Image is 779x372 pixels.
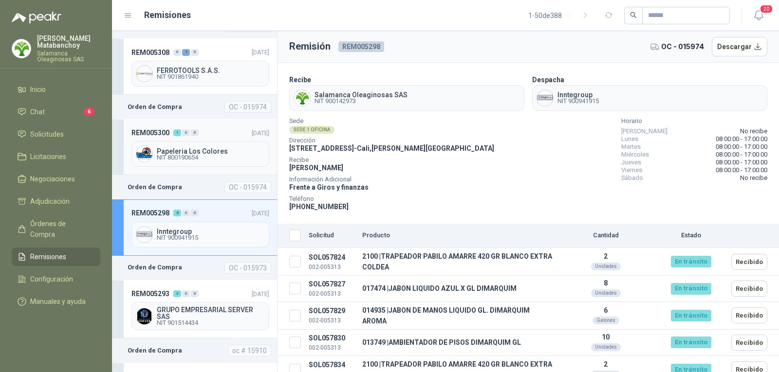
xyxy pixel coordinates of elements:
[740,174,767,182] span: No recibe
[557,98,599,104] span: NIT 900941915
[537,90,553,106] img: Company Logo
[131,288,169,299] span: REM005293
[716,135,767,143] span: 08:00:00 - 17:00:00
[157,74,265,80] span: NIT 901861940
[136,66,152,82] img: Company Logo
[252,290,269,298] span: [DATE]
[305,276,358,302] td: SOL057827
[358,301,557,329] td: 014935 | JABON DE MANOS LIQUIDO GL. DIMARQUIM AROMA
[224,262,271,274] div: OC - 015973
[561,360,650,368] p: 2
[289,76,311,84] b: Recibe
[191,129,199,136] div: 0
[12,270,100,288] a: Configuración
[182,210,190,216] div: 0
[252,129,269,137] span: [DATE]
[671,310,711,321] div: En tránsito
[621,166,642,174] span: Viernes
[12,248,100,266] a: Remisiones
[561,306,650,314] p: 6
[309,343,354,353] p: 002-005313
[12,103,100,121] a: Chat6
[224,181,271,193] div: OC - 015974
[591,343,621,351] div: Unidades
[621,135,638,143] span: Lunes
[561,333,650,341] p: 10
[654,329,727,355] td: En tránsito
[136,146,152,162] img: Company Logo
[12,39,31,58] img: Company Logo
[621,143,641,151] span: Martes
[30,106,45,117] span: Chat
[654,248,727,276] td: En tránsito
[305,301,358,329] td: SOL057829
[750,7,767,24] button: 20
[12,292,100,311] a: Manuales y ayuda
[358,329,557,355] td: 013749 | AMBIENTADOR DE PISOS DIMARQUIM GL
[630,12,637,18] span: search
[289,39,331,54] h3: Remisión
[173,49,181,56] div: 0
[182,290,190,297] div: 0
[112,280,277,338] a: REM005293300[DATE] Company LogoGRUPO EMPRESARIAL SERVER SASNIT 901514434
[173,129,181,136] div: 1
[716,159,767,166] span: 08:00:00 - 17:00:00
[112,199,277,255] a: REM005298800[DATE] Company LogoInntegroupNIT 900941915
[131,208,169,218] span: REM005298
[305,224,358,248] th: Solicitud
[305,248,358,276] td: SOL057824
[12,170,100,188] a: Negociaciones
[289,144,494,152] span: [STREET_ADDRESS] - Cali , [PERSON_NAME][GEOGRAPHIC_DATA]
[30,218,91,240] span: Órdenes de Compra
[30,174,75,184] span: Negociaciones
[12,147,100,166] a: Licitaciones
[84,108,94,116] span: 6
[128,102,182,112] b: Orden de Compra
[557,224,654,248] th: Cantidad
[157,67,265,74] span: FERROTOOLS S.A.S.
[591,289,621,297] div: Unidades
[191,210,199,216] div: 0
[716,151,767,159] span: 08:00:00 - 17:00:00
[289,203,349,211] span: [PHONE_NUMBER]
[30,274,73,284] span: Configuración
[289,164,343,172] span: [PERSON_NAME]
[289,138,494,143] span: Dirección
[528,8,593,23] div: 1 - 50 de 388
[191,290,199,297] div: 0
[591,263,621,270] div: Unidades
[278,224,305,248] th: Seleccionar/deseleccionar
[671,256,711,267] div: En tránsito
[112,95,277,119] a: Orden de CompraOC - 015974
[37,35,100,49] p: [PERSON_NAME] Matabanchoy
[315,98,408,104] span: NIT 900142973
[12,192,100,211] a: Adjudicación
[731,307,767,323] button: Recibido
[289,119,494,124] span: Sede
[112,38,277,94] a: REM005308020[DATE] Company LogoFERROTOOLS S.A.S.NIT 901861940
[37,51,100,62] p: Salamanca Oleaginosas SAS
[621,151,649,159] span: Miércoles
[309,316,354,325] p: 002-005313
[173,290,181,297] div: 3
[358,276,557,302] td: 017474 | JABON LIQUIDO AZUL X GL DIMARQUIM
[12,214,100,244] a: Órdenes de Compra
[621,174,643,182] span: Sábado
[182,49,190,56] div: 2
[731,335,767,351] button: Recibido
[30,251,66,262] span: Remisiones
[671,337,711,348] div: En tránsito
[252,210,269,217] span: [DATE]
[654,276,727,302] td: En tránsito
[654,301,727,329] td: En tránsito
[731,254,767,270] button: Recibido
[136,227,152,243] img: Company Logo
[30,84,46,95] span: Inicio
[294,90,310,106] img: Company Logo
[131,127,169,138] span: REM005300
[289,183,369,191] span: Frente a Giros y finanzas
[12,80,100,99] a: Inicio
[760,4,773,14] span: 20
[128,346,182,355] b: Orden de Compra
[128,182,182,192] b: Orden de Compra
